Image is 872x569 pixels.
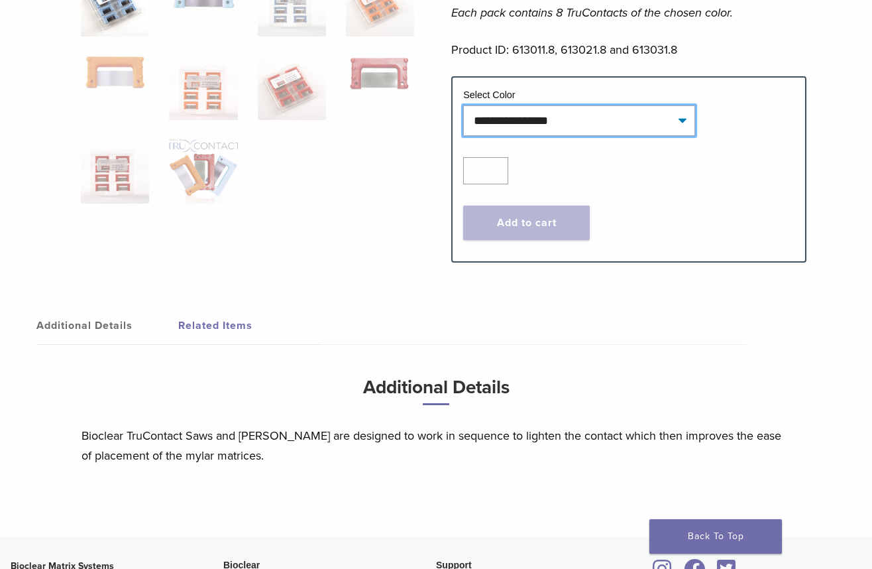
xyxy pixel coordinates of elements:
[81,54,149,92] img: TruContact Saws and Sanders - Image 5
[178,307,320,344] a: Related Items
[346,54,414,94] img: TruContact Saws and Sanders - Image 8
[463,90,515,100] label: Select Color
[451,5,733,20] em: Each pack contains 8 TruContacts of the chosen color.
[36,307,178,344] a: Additional Details
[258,54,326,120] img: TruContact Saws and Sanders - Image 7
[81,137,149,204] img: TruContact Saws and Sanders - Image 9
[169,54,237,120] img: TruContact Saws and Sanders - Image 6
[451,40,806,60] p: Product ID: 613011.8, 613021.8 and 613031.8
[649,519,782,554] a: Back To Top
[169,137,237,204] img: TruContact Saws and Sanders - Image 10
[82,371,790,416] h3: Additional Details
[82,426,790,466] p: Bioclear TruContact Saws and [PERSON_NAME] are designed to work in sequence to lighten the contac...
[463,206,590,240] button: Add to cart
